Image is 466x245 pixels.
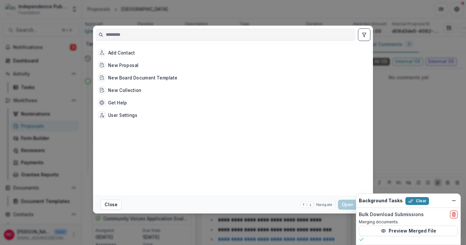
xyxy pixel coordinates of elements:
button: toggle filters [358,29,370,41]
h2: Background Tasks [359,198,403,204]
h2: Bulk Download Submissions [359,212,424,217]
button: Dismiss [450,197,458,205]
button: Preview Merged File [359,226,458,236]
span: Navigate [316,202,333,208]
div: Get Help [108,100,127,106]
button: Open [338,200,365,210]
p: Merging documents. [359,219,458,225]
button: Close [101,200,122,210]
div: New Board Document Template [108,74,178,81]
button: Clear [405,197,429,205]
button: delete [450,211,458,218]
div: User Settings [108,112,138,119]
div: New Proposal [108,62,139,68]
div: Add Contact [108,49,135,56]
div: New Collection [108,87,142,93]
